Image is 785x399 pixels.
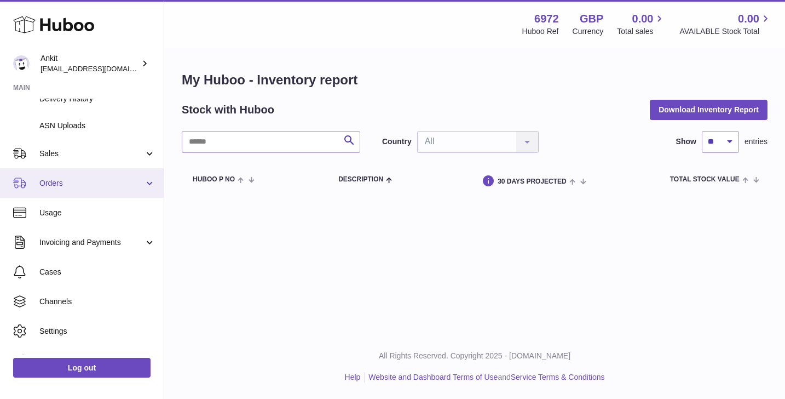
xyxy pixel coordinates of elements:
span: Total stock value [670,176,740,183]
span: entries [744,136,767,147]
span: Orders [39,178,144,189]
span: Huboo P no [193,176,235,183]
span: AVAILABLE Stock Total [679,26,772,37]
div: Huboo Ref [522,26,559,37]
span: [EMAIL_ADDRESS][DOMAIN_NAME] [41,64,161,73]
span: Sales [39,149,144,159]
span: Channels [39,297,155,307]
span: Cases [39,267,155,277]
a: Log out [13,358,151,378]
span: 0.00 [632,12,654,26]
li: and [365,372,604,383]
a: Website and Dashboard Terms of Use [368,373,498,381]
h1: My Huboo - Inventory report [182,71,767,89]
span: Total sales [617,26,666,37]
label: Show [676,136,696,147]
span: Usage [39,208,155,218]
a: 0.00 Total sales [617,12,666,37]
span: ASN Uploads [39,121,155,131]
strong: 6972 [534,12,559,26]
a: 0.00 AVAILABLE Stock Total [679,12,772,37]
span: Delivery History [39,94,155,104]
strong: GBP [580,12,603,26]
p: All Rights Reserved. Copyright 2025 - [DOMAIN_NAME] [173,351,776,361]
label: Country [382,136,412,147]
h2: Stock with Huboo [182,102,274,117]
span: Description [338,176,383,183]
span: Settings [39,326,155,337]
a: Service Terms & Conditions [511,373,605,381]
span: 0.00 [738,12,759,26]
a: Help [345,373,361,381]
span: 30 DAYS PROJECTED [498,178,567,185]
span: Invoicing and Payments [39,237,144,248]
div: Ankit [41,53,139,74]
div: Currency [573,26,604,37]
img: ankit@huboo.co.uk [13,55,30,72]
button: Download Inventory Report [650,100,767,119]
